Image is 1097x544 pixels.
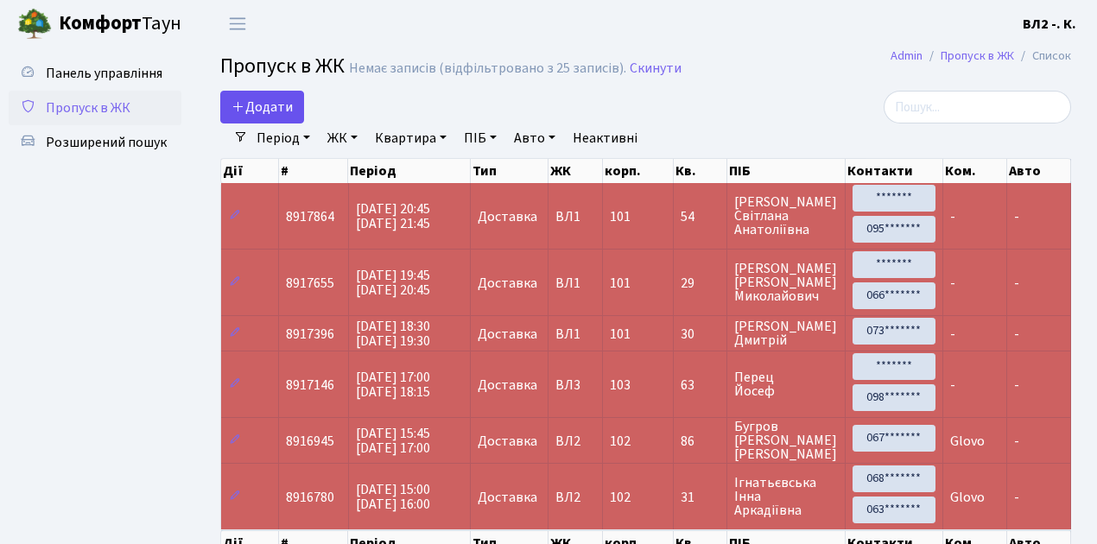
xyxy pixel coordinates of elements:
span: ВЛ2 [555,490,595,504]
span: Доставка [478,327,537,341]
span: Доставка [478,434,537,448]
li: Список [1014,47,1071,66]
span: 102 [610,488,631,507]
a: Авто [507,123,562,153]
th: Дії [221,159,279,183]
span: - [1014,432,1019,451]
th: Ком. [943,159,1007,183]
b: ВЛ2 -. К. [1023,15,1076,34]
th: ПІБ [727,159,846,183]
span: [PERSON_NAME] Дмитрій [734,319,838,347]
span: Доставка [478,378,537,392]
th: ЖК [548,159,603,183]
a: ПІБ [457,123,504,153]
span: Glovo [950,432,985,451]
a: Період [250,123,317,153]
span: Glovo [950,488,985,507]
span: ВЛ2 [555,434,595,448]
span: 54 [681,210,720,224]
a: Квартира [368,123,453,153]
button: Переключити навігацію [216,9,259,38]
span: Додати [231,98,293,117]
span: 29 [681,276,720,290]
span: Доставка [478,490,537,504]
span: 63 [681,378,720,392]
span: - [1014,488,1019,507]
span: 8916945 [286,432,334,451]
span: 101 [610,207,631,226]
a: Пропуск в ЖК [941,47,1014,65]
a: Панель управління [9,56,181,91]
span: - [1014,376,1019,395]
span: Панель управління [46,64,162,83]
span: - [1014,207,1019,226]
span: Пропуск в ЖК [220,51,345,81]
span: [DATE] 17:00 [DATE] 18:15 [356,368,430,402]
span: - [950,207,955,226]
span: - [1014,274,1019,293]
b: Комфорт [59,9,142,37]
span: 30 [681,327,720,341]
span: [DATE] 19:45 [DATE] 20:45 [356,266,430,300]
a: ВЛ2 -. К. [1023,14,1076,35]
span: [DATE] 15:45 [DATE] 17:00 [356,424,430,458]
a: ЖК [320,123,365,153]
span: Доставка [478,276,537,290]
span: 8917864 [286,207,334,226]
span: [DATE] 15:00 [DATE] 16:00 [356,480,430,514]
th: Період [348,159,470,183]
a: Пропуск в ЖК [9,91,181,125]
img: logo.png [17,7,52,41]
span: Таун [59,9,181,39]
th: корп. [603,159,673,183]
th: Авто [1007,159,1071,183]
span: 8917655 [286,274,334,293]
th: # [279,159,348,183]
span: 8917146 [286,376,334,395]
nav: breadcrumb [865,38,1097,74]
span: Доставка [478,210,537,224]
span: Пропуск в ЖК [46,98,130,117]
div: Немає записів (відфільтровано з 25 записів). [349,60,626,77]
th: Тип [471,159,549,183]
a: Неактивні [566,123,644,153]
span: 8916780 [286,488,334,507]
a: Додати [220,91,304,123]
span: Перец Йосеф [734,370,838,398]
span: [DATE] 20:45 [DATE] 21:45 [356,199,430,233]
span: Бугров [PERSON_NAME] [PERSON_NAME] [734,420,838,461]
span: - [950,274,955,293]
span: 102 [610,432,631,451]
th: Контакти [846,159,944,183]
span: - [950,325,955,344]
span: 103 [610,376,631,395]
span: Ігнатьєвська Інна Аркадіївна [734,476,838,517]
a: Розширений пошук [9,125,181,160]
span: - [1014,325,1019,344]
span: ВЛ3 [555,378,595,392]
span: [PERSON_NAME] [PERSON_NAME] Миколайович [734,262,838,303]
a: Скинути [630,60,682,77]
span: - [950,376,955,395]
a: Admin [891,47,923,65]
span: Розширений пошук [46,133,167,152]
span: 101 [610,325,631,344]
span: [DATE] 18:30 [DATE] 19:30 [356,317,430,351]
span: 101 [610,274,631,293]
span: ВЛ1 [555,210,595,224]
span: 31 [681,490,720,504]
span: 86 [681,434,720,448]
span: 8917396 [286,325,334,344]
span: ВЛ1 [555,327,595,341]
span: ВЛ1 [555,276,595,290]
th: Кв. [674,159,727,183]
input: Пошук... [884,91,1071,123]
span: [PERSON_NAME] Світлана Анатоліївна [734,195,838,237]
